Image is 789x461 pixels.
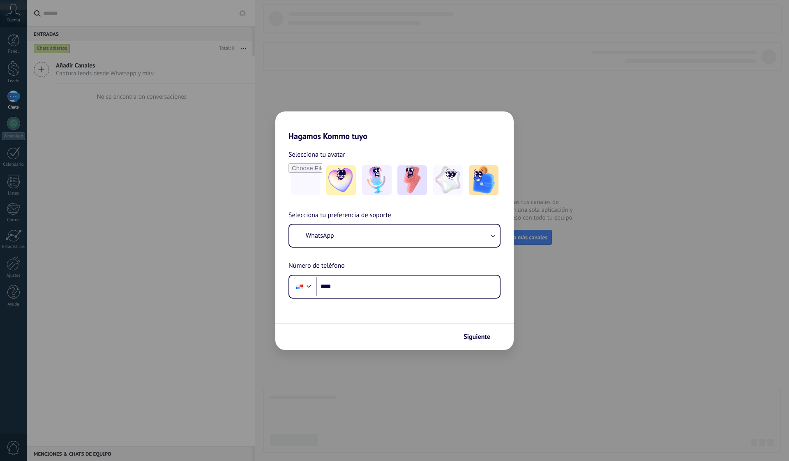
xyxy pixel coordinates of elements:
img: -3.jpeg [397,165,427,195]
span: Número de teléfono [288,261,345,271]
div: Panama: + 507 [292,278,307,295]
button: WhatsApp [289,225,500,247]
img: -2.jpeg [362,165,392,195]
span: WhatsApp [306,232,334,240]
h2: Hagamos Kommo tuyo [275,111,514,141]
img: -1.jpeg [326,165,356,195]
button: Siguiente [460,330,501,344]
img: -4.jpeg [433,165,463,195]
span: Selecciona tu preferencia de soporte [288,210,391,221]
span: Selecciona tu avatar [288,149,345,160]
span: Siguiente [464,334,490,340]
img: -5.jpeg [469,165,498,195]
